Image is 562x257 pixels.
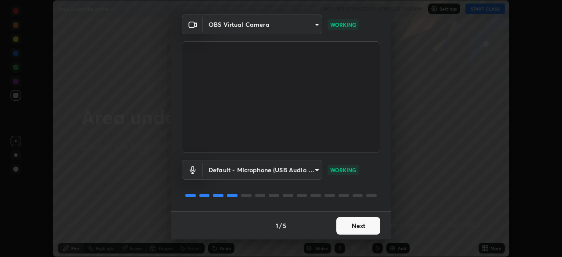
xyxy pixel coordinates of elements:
h4: / [279,221,282,230]
div: OBS Virtual Camera [203,160,322,180]
p: WORKING [330,166,356,174]
div: OBS Virtual Camera [203,14,322,34]
p: WORKING [330,21,356,29]
h4: 1 [276,221,278,230]
button: Next [336,217,380,235]
h4: 5 [283,221,286,230]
